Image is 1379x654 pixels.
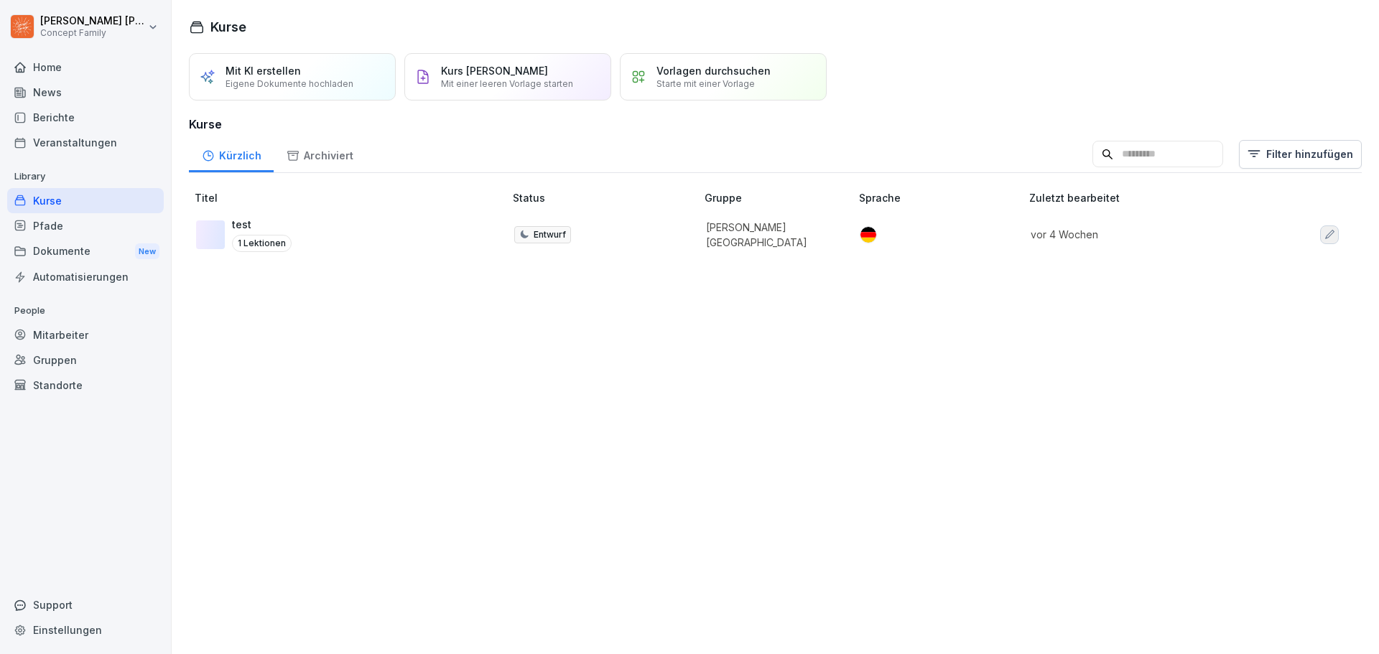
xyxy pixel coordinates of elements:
a: Home [7,55,164,80]
p: Entwurf [534,228,566,241]
a: Mitarbeiter [7,322,164,347]
a: Kürzlich [189,136,274,172]
a: Standorte [7,373,164,398]
div: New [135,243,159,260]
a: Automatisierungen [7,264,164,289]
p: Sprache [859,190,1023,205]
p: Library [7,165,164,188]
a: Archiviert [274,136,366,172]
div: Support [7,592,164,617]
button: Filter hinzufügen [1239,140,1362,169]
a: Berichte [7,105,164,130]
p: Kurs [PERSON_NAME] [441,65,548,77]
p: test [232,217,292,232]
p: [PERSON_NAME] [GEOGRAPHIC_DATA] [706,220,836,250]
p: 1 Lektionen [232,235,292,252]
p: Mit einer leeren Vorlage starten [441,78,573,89]
p: Mit KI erstellen [226,65,301,77]
a: Kurse [7,188,164,213]
a: News [7,80,164,105]
p: Zuletzt bearbeitet [1029,190,1277,205]
p: [PERSON_NAME] [PERSON_NAME] [40,15,145,27]
h1: Kurse [210,17,246,37]
a: Veranstaltungen [7,130,164,155]
p: Concept Family [40,28,145,38]
p: vor 4 Wochen [1031,227,1260,242]
a: Pfade [7,213,164,238]
p: Starte mit einer Vorlage [656,78,755,89]
p: Titel [195,190,507,205]
p: Gruppe [705,190,853,205]
p: People [7,299,164,322]
a: Einstellungen [7,617,164,643]
p: Status [513,190,699,205]
a: DokumenteNew [7,238,164,265]
p: Vorlagen durchsuchen [656,65,771,77]
p: Eigene Dokumente hochladen [226,78,353,89]
a: Gruppen [7,347,164,373]
h3: Kurse [189,116,1362,133]
div: Dokumente [7,238,164,265]
img: de.svg [860,227,876,243]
